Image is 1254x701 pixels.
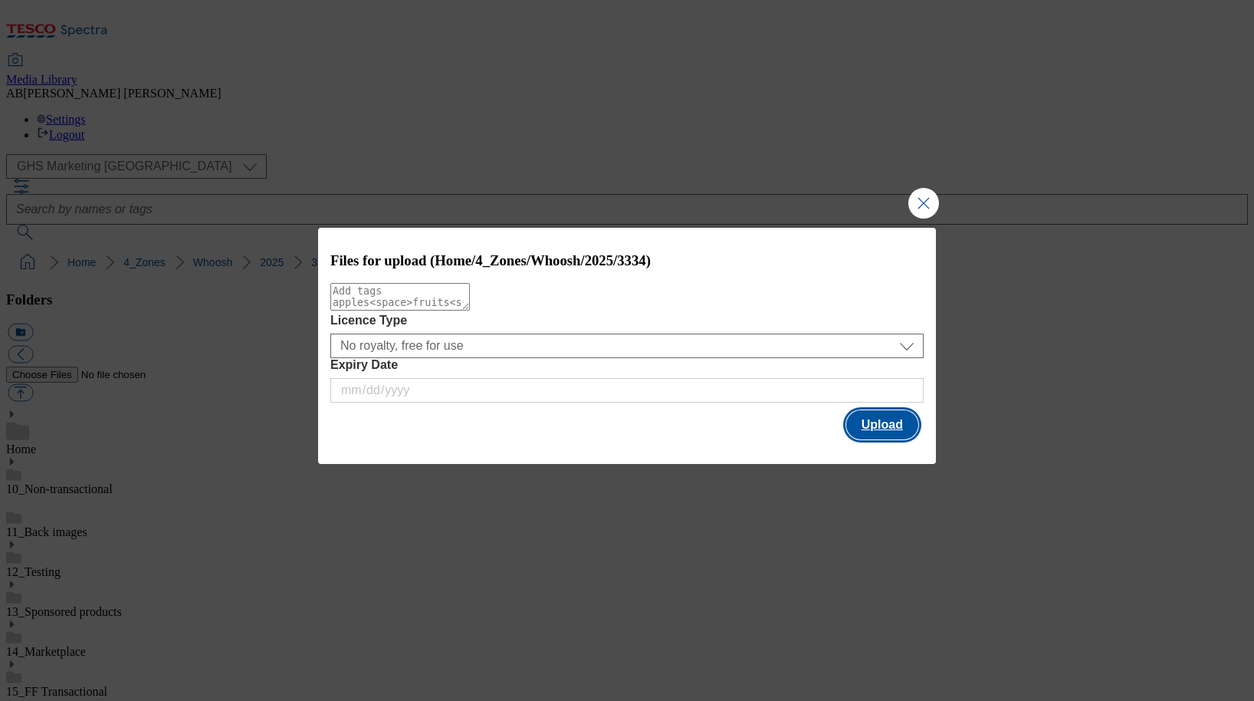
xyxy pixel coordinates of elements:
div: Modal [318,228,936,465]
button: Close Modal [908,188,939,219]
button: Upload [846,410,918,439]
label: Expiry Date [330,358,924,372]
h3: Files for upload (Home/4_Zones/Whoosh/2025/3334) [330,252,924,269]
label: Licence Type [330,314,924,327]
